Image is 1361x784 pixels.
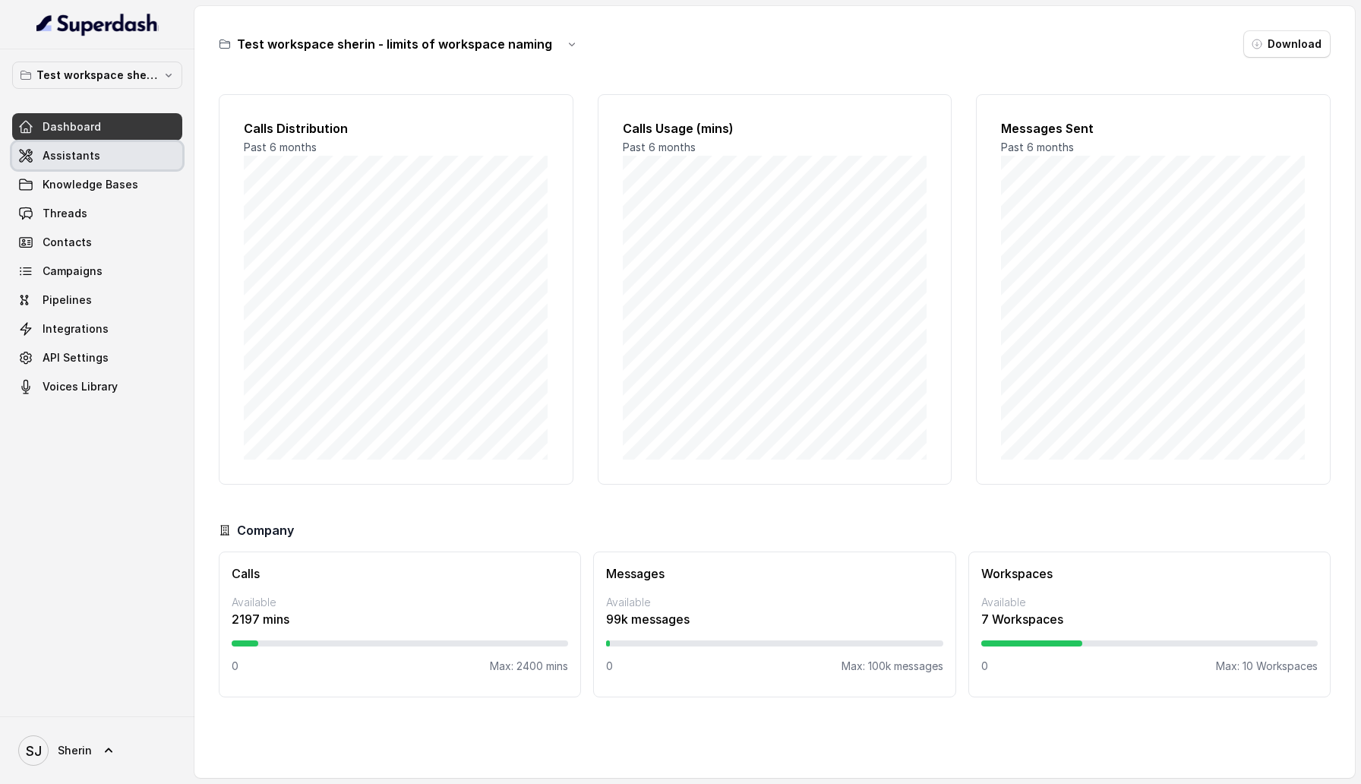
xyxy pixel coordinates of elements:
span: Dashboard [43,119,101,134]
a: Sherin [12,729,182,772]
span: Past 6 months [623,141,696,153]
span: Campaigns [43,264,103,279]
text: SJ [26,743,42,759]
a: Integrations [12,315,182,343]
a: Voices Library [12,373,182,400]
p: Available [606,595,943,610]
a: Knowledge Bases [12,171,182,198]
p: 0 [606,659,613,674]
span: Assistants [43,148,100,163]
span: Contacts [43,235,92,250]
p: 0 [981,659,988,674]
span: Pipelines [43,292,92,308]
button: Download [1243,30,1331,58]
h3: Messages [606,564,943,583]
a: API Settings [12,344,182,371]
a: Campaigns [12,258,182,285]
span: Threads [43,206,87,221]
h3: Company [237,521,294,539]
span: Knowledge Bases [43,177,138,192]
span: Past 6 months [1001,141,1074,153]
span: Integrations [43,321,109,337]
h2: Calls Usage (mins) [623,119,927,138]
span: Sherin [58,743,92,758]
p: Available [232,595,568,610]
a: Dashboard [12,113,182,141]
a: Pipelines [12,286,182,314]
span: Past 6 months [244,141,317,153]
p: 0 [232,659,238,674]
a: Assistants [12,142,182,169]
h2: Calls Distribution [244,119,548,138]
a: Contacts [12,229,182,256]
p: Max: 100k messages [842,659,943,674]
p: Max: 2400 mins [490,659,568,674]
a: Threads [12,200,182,227]
p: Max: 10 Workspaces [1216,659,1318,674]
span: Voices Library [43,379,118,394]
p: 2197 mins [232,610,568,628]
span: API Settings [43,350,109,365]
h3: Workspaces [981,564,1318,583]
p: 99k messages [606,610,943,628]
img: light.svg [36,12,159,36]
p: Test workspace sherin - limits of workspace naming [36,66,158,84]
h3: Test workspace sherin - limits of workspace naming [237,35,552,53]
h2: Messages Sent [1001,119,1306,138]
p: Available [981,595,1318,610]
button: Test workspace sherin - limits of workspace naming [12,62,182,89]
p: 7 Workspaces [981,610,1318,628]
h3: Calls [232,564,568,583]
